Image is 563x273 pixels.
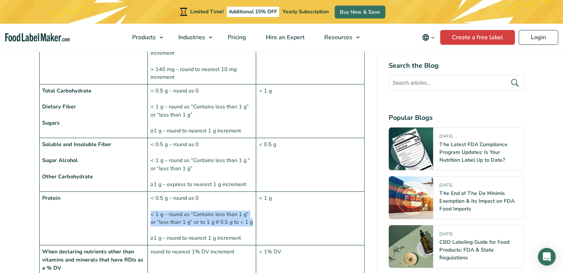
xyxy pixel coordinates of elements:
[439,134,452,142] span: [DATE]
[315,24,363,51] a: Resources
[389,61,524,71] h4: Search the Blog
[218,24,254,51] a: Pricing
[519,30,558,45] a: Login
[335,6,385,18] a: Buy Now & Save
[148,84,256,138] td: < 0.5 g – round as 0 < 1 g – round as “Contains less than 1 g” or “less than 1 g” ≥1 g – round to...
[264,33,305,41] span: Hire an Expert
[389,113,524,123] h4: Popular Blogs
[538,248,556,266] div: Open Intercom Messenger
[439,190,514,212] a: The End of The De Minimis Exemption & Its Impact on FDA Food Imports
[322,33,353,41] span: Resources
[190,8,224,15] span: Limited Time!
[42,103,76,110] strong: Dietary Fiber
[42,87,91,94] strong: Total Carbohydrate
[256,24,313,51] a: Hire an Expert
[389,75,524,91] input: Search articles...
[440,30,515,45] a: Create a free label
[42,119,60,127] strong: Sugars
[225,33,247,41] span: Pricing
[169,24,216,51] a: Industries
[439,141,507,164] a: The Latest FDA Compliance Program Updates: Is Your Nutrition Label Up to Date?
[176,33,206,41] span: Industries
[130,33,157,41] span: Products
[256,84,365,138] td: < 1 g
[417,30,440,45] button: Change language
[148,138,256,192] td: < 0.5 g – round as 0 < 1 g – round as “Contains less than 1 g “ or “less than 1 g” ≥1 g – express...
[123,24,167,51] a: Products
[42,141,111,148] strong: Soluble and Insoluble Fiber
[256,23,365,84] td: < 5 mg
[439,182,452,191] span: [DATE]
[5,33,70,42] a: Food Label Maker homepage
[148,192,256,245] td: < 0.5 g – round as 0 < 1 g – round as “Contains less than 1 g” or “less than 1 g” or to 1 g if 0....
[256,138,365,192] td: < 0.5 g
[256,192,365,245] td: < 1 g
[148,23,256,84] td: < 5 mg – round as 0 5 – 140 mg – round to nearest 5 mg increment > 140 mg – round to nearest 10 m...
[439,231,452,240] span: [DATE]
[42,173,93,180] strong: Other Carbohydrate
[227,7,279,17] span: Additional 15% OFF
[42,194,60,202] strong: Protein
[42,248,143,271] strong: When declaring nutrients other than vitamins and minerals that have RDIs as a % DV
[42,156,78,164] strong: Sugar Alcohol
[282,8,329,15] span: Yearly Subscription
[439,239,509,261] a: CBD Labeling Guide for Food Products: FDA & State Regulations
